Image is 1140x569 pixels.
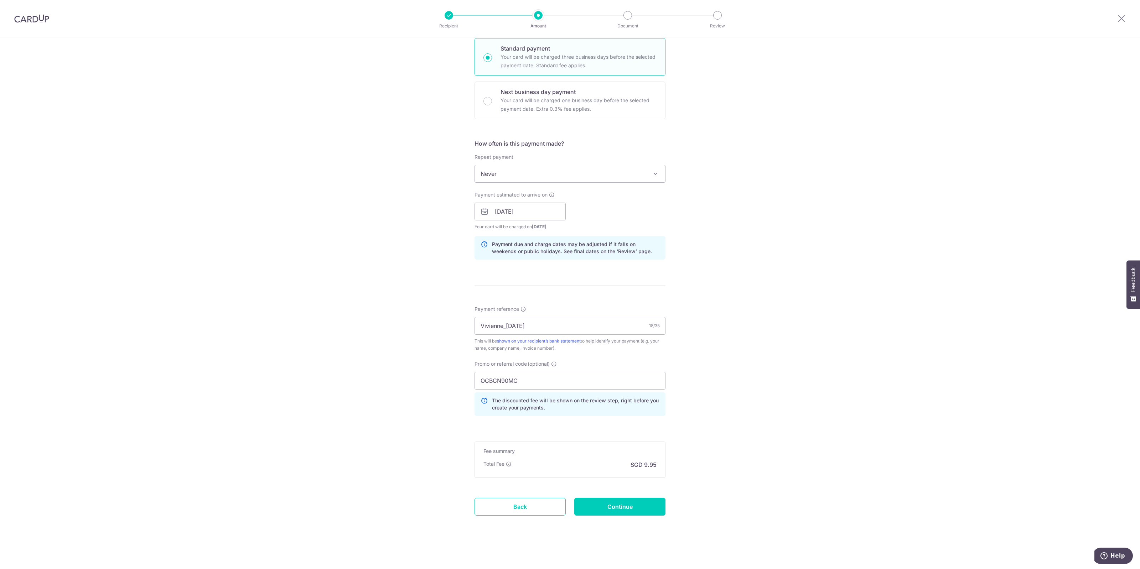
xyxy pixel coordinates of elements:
[528,360,550,367] span: (optional)
[501,44,657,53] p: Standard payment
[1094,548,1133,565] iframe: Opens a widget where you can find more information
[501,53,657,70] p: Your card will be charged three business days before the selected payment date. Standard fee appl...
[501,96,657,113] p: Your card will be charged one business day before the selected payment date. Extra 0.3% fee applies.
[475,165,665,183] span: Never
[497,338,581,344] a: shown on your recipient’s bank statement
[475,139,665,148] h5: How often is this payment made?
[574,498,665,516] input: Continue
[475,203,566,220] input: DD / MM / YYYY
[475,338,665,352] div: This will be to help identify your payment (e.g. your name, company name, invoice number).
[483,460,504,468] p: Total Fee
[423,22,475,30] p: Recipient
[483,448,657,455] h5: Fee summary
[475,498,566,516] a: Back
[601,22,654,30] p: Document
[532,224,546,229] span: [DATE]
[475,360,527,367] span: Promo or referral code
[1126,260,1140,309] button: Feedback - Show survey
[649,322,660,329] div: 18/35
[475,153,513,161] label: Repeat payment
[691,22,744,30] p: Review
[1130,267,1136,292] span: Feedback
[631,460,657,469] p: SGD 9.95
[475,223,566,230] span: Your card will be charged on
[492,397,659,411] p: The discounted fee will be shown on the review step, right before you create your payments.
[512,22,565,30] p: Amount
[14,14,49,23] img: CardUp
[475,191,548,198] span: Payment estimated to arrive on
[475,306,519,313] span: Payment reference
[501,88,657,96] p: Next business day payment
[475,165,665,182] span: Never
[492,241,659,255] p: Payment due and charge dates may be adjusted if it falls on weekends or public holidays. See fina...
